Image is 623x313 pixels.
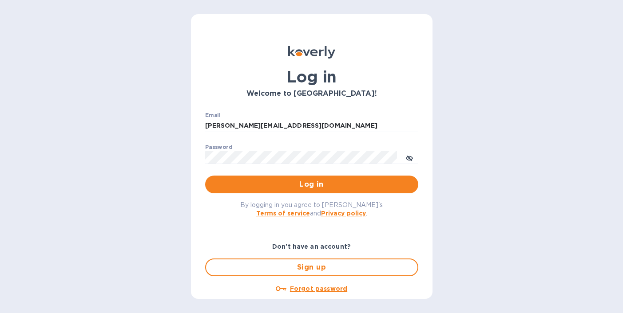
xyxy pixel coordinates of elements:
button: toggle password visibility [401,149,418,166]
span: By logging in you agree to [PERSON_NAME]'s and . [240,201,383,217]
a: Privacy policy [321,210,366,217]
h3: Welcome to [GEOGRAPHIC_DATA]! [205,90,418,98]
span: Log in [212,179,411,190]
label: Password [205,145,232,150]
input: Enter email address [205,119,418,133]
button: Log in [205,176,418,193]
u: Forgot password [290,285,347,292]
img: Koverly [288,46,335,59]
a: Terms of service [256,210,310,217]
label: Email [205,113,221,118]
span: Sign up [213,262,410,273]
b: Don't have an account? [272,243,351,250]
button: Sign up [205,258,418,276]
h1: Log in [205,67,418,86]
